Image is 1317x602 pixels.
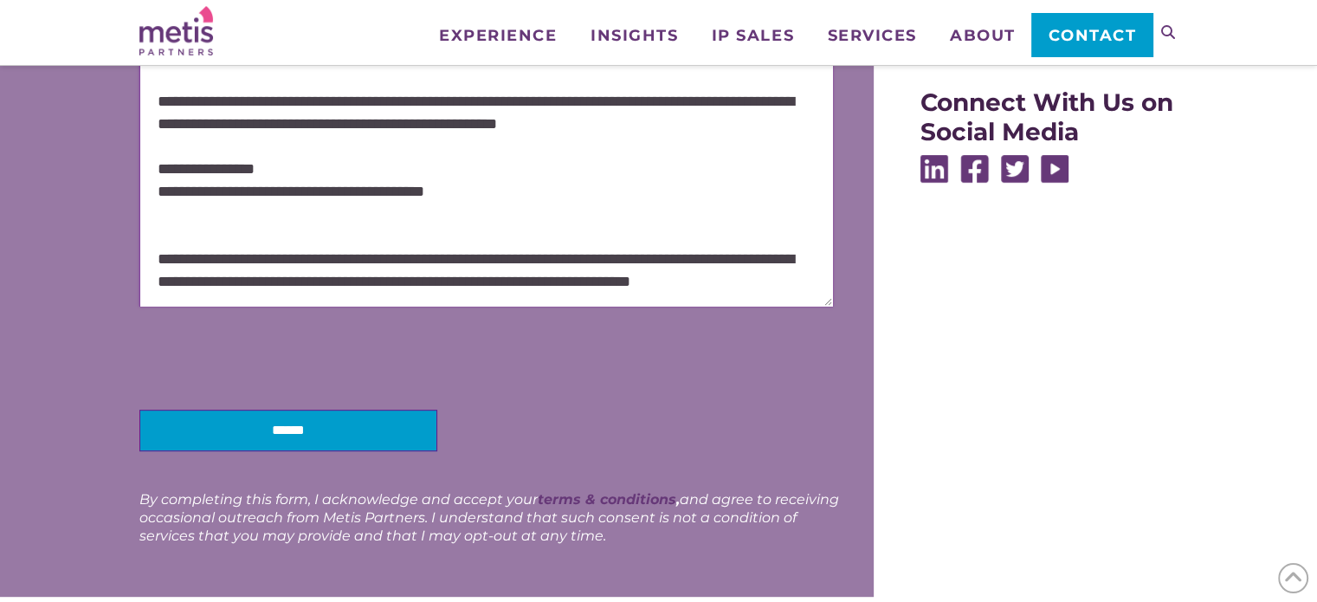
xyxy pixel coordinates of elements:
span: About [950,28,1016,43]
span: Back to Top [1278,563,1308,593]
a: Contact [1031,13,1152,56]
span: Services [827,28,916,43]
span: Experience [439,28,557,43]
span: Contact [1049,28,1136,43]
strong: , [538,491,680,508]
iframe: reCAPTCHA [139,320,403,388]
img: Metis Partners [139,6,213,55]
span: IP Sales [712,28,794,43]
em: By completing this form, I acknowledge and accept your and agree to receiving occasional outreach... [139,491,839,544]
img: Youtube [1041,155,1068,183]
img: Linkedin [920,155,948,183]
a: terms & conditions [538,491,676,508]
span: Insights [591,28,678,43]
div: Connect With Us on Social Media [920,87,1178,146]
img: Facebook [960,155,989,183]
img: Twitter [1001,155,1029,183]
